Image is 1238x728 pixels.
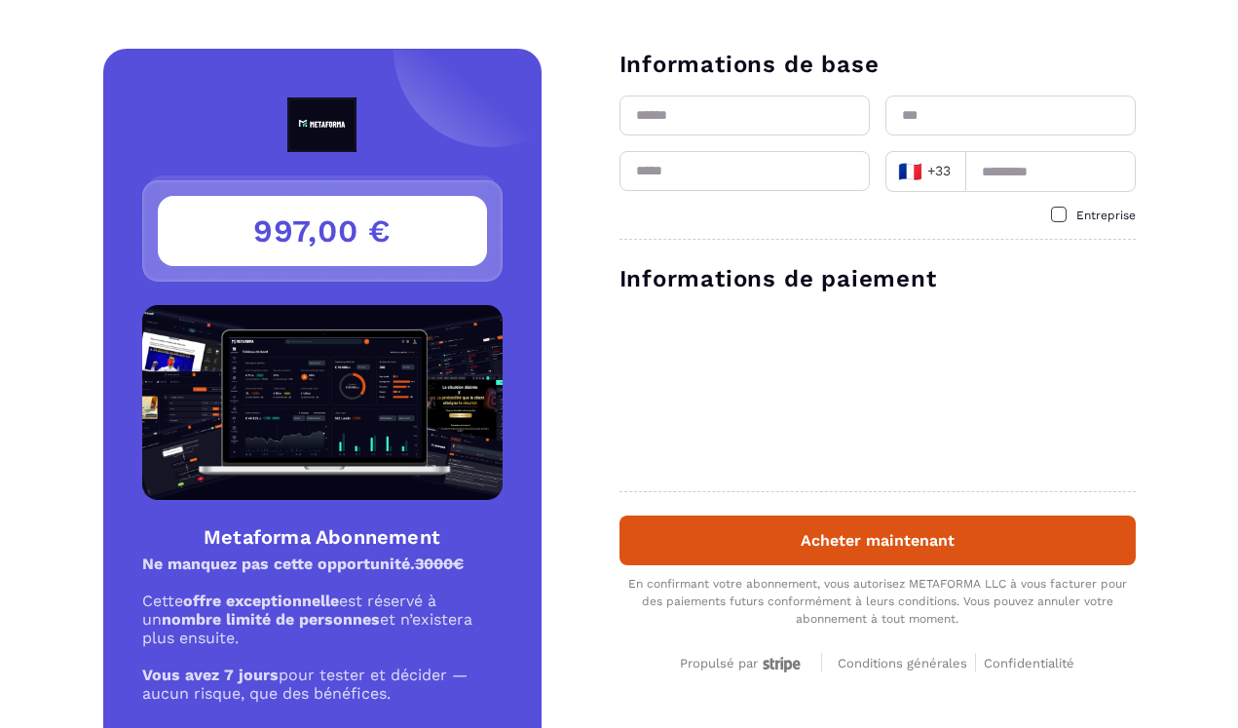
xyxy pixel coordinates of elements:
strong: nombre limité de personnes [162,610,380,629]
s: 3000€ [415,555,464,573]
button: Acheter maintenant [619,516,1136,565]
span: +33 [897,158,952,185]
div: Search for option [885,151,965,192]
a: Propulsé par [680,653,806,671]
h4: Metaforma Abonnement [142,523,503,551]
img: logo [243,97,402,152]
strong: Vous avez 7 jours [142,666,279,684]
div: En confirmant votre abonnement, vous autorisez METAFORMA LLC à vous facturer pour des paiements f... [619,575,1136,628]
img: Product Image [142,305,503,500]
strong: Ne manquez pas cette opportunité. [142,555,464,573]
h3: 997,00 € [158,196,487,266]
h3: Informations de base [619,49,1136,80]
iframe: Cadre de saisie sécurisé pour le paiement [616,306,1140,472]
span: Confidentialité [984,656,1074,671]
input: Search for option [956,157,958,186]
span: 🇫🇷 [898,158,922,185]
a: Conditions générales [838,653,976,671]
p: Cette est réservé à un et n’existera plus ensuite. [142,592,503,647]
strong: offre exceptionnelle [183,592,339,610]
h3: Informations de paiement [619,263,1136,294]
div: Propulsé par [680,656,806,672]
span: Entreprise [1076,209,1136,222]
a: Confidentialité [984,653,1074,671]
p: pour tester et décider — aucun risque, que des bénéfices. [142,666,503,703]
span: Conditions générales [838,656,967,671]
